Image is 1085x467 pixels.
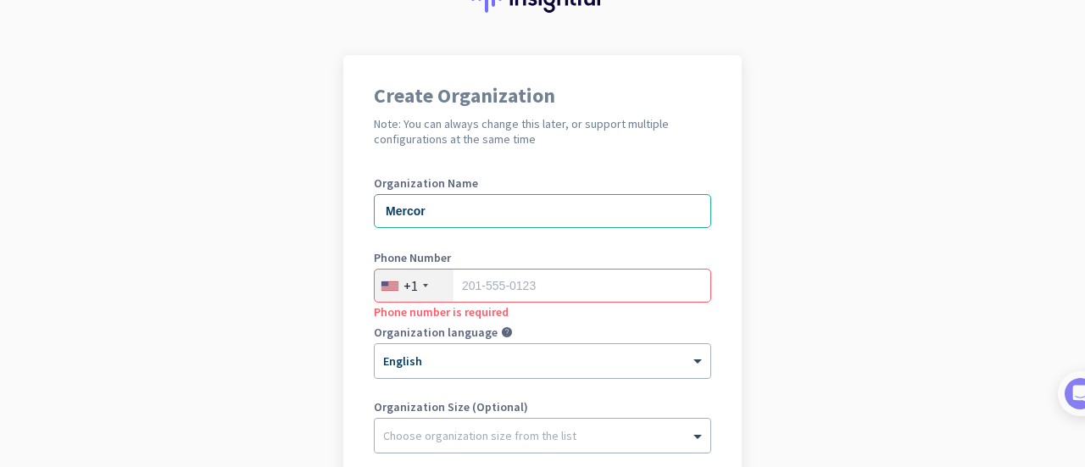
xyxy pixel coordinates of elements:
[374,252,711,264] label: Phone Number
[374,304,509,320] span: Phone number is required
[374,269,711,303] input: 201-555-0123
[374,116,711,147] h2: Note: You can always change this later, or support multiple configurations at the same time
[374,401,711,413] label: Organization Size (Optional)
[374,86,711,106] h1: Create Organization
[374,194,711,228] input: What is the name of your organization?
[374,177,711,189] label: Organization Name
[374,326,498,338] label: Organization language
[403,277,418,294] div: +1
[501,326,513,338] i: help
